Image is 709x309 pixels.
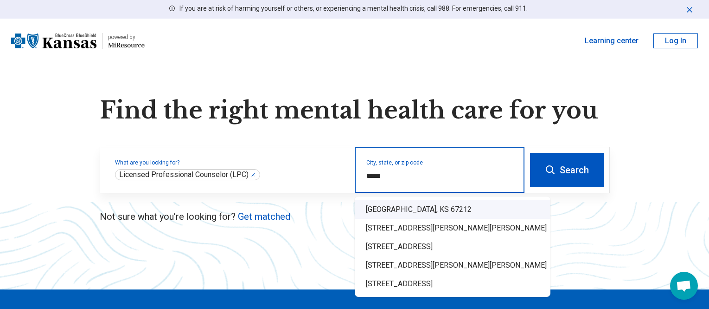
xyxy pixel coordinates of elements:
div: powered by [108,33,145,41]
a: Get matched [238,211,290,222]
div: Open chat [670,272,698,300]
div: [STREET_ADDRESS][PERSON_NAME][PERSON_NAME] [355,219,550,237]
img: Blue Cross Blue Shield Kansas [11,30,96,52]
p: If you are at risk of harming yourself or others, or experiencing a mental health crisis, call 98... [179,4,528,13]
button: Log In [653,33,698,48]
div: Suggestions [355,197,550,297]
div: [GEOGRAPHIC_DATA], KS 67212 [355,200,550,219]
span: Licensed Professional Counselor (LPC) [119,170,249,179]
div: [STREET_ADDRESS] [355,275,550,293]
a: Learning center [585,35,639,46]
label: What are you looking for? [115,160,344,165]
div: [STREET_ADDRESS][PERSON_NAME][PERSON_NAME] [355,256,550,275]
div: Licensed Professional Counselor (LPC) [115,169,260,180]
div: [STREET_ADDRESS] [355,237,550,256]
button: Search [530,153,604,187]
button: Licensed Professional Counselor (LPC) [250,172,256,178]
button: Dismiss [685,4,694,15]
p: Not sure what you’re looking for? [100,210,610,223]
h1: Find the right mental health care for you [100,97,610,125]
